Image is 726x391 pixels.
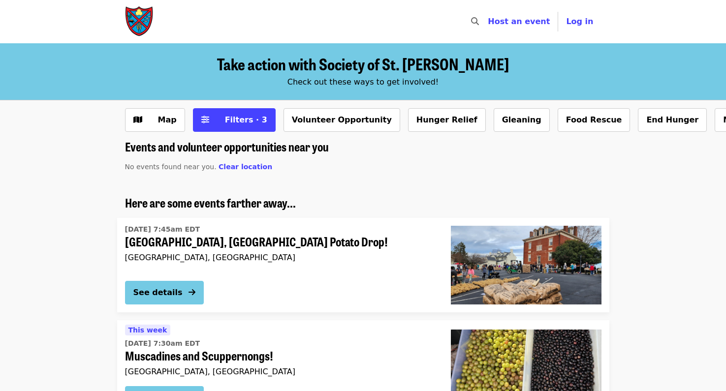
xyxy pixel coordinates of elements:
[125,6,155,37] img: Society of St. Andrew - Home
[485,10,493,33] input: Search
[219,163,272,171] span: Clear location
[217,52,509,75] span: Take action with Society of St. [PERSON_NAME]
[125,163,217,171] span: No events found near you.
[125,194,296,211] span: Here are some events farther away...
[451,226,601,304] img: Farmville, VA Potato Drop! organized by Society of St. Andrew
[125,349,435,363] span: Muscadines and Scuppernongs!
[638,108,707,132] button: End Hunger
[494,108,550,132] button: Gleaning
[488,17,550,26] a: Host an event
[128,326,167,334] span: This week
[125,281,204,304] button: See details
[125,338,200,349] time: [DATE] 7:30am EDT
[125,253,435,262] div: [GEOGRAPHIC_DATA], [GEOGRAPHIC_DATA]
[133,115,142,124] i: map icon
[566,17,593,26] span: Log in
[408,108,486,132] button: Hunger Relief
[125,224,200,235] time: [DATE] 7:45am EDT
[158,115,177,124] span: Map
[471,17,479,26] i: search icon
[284,108,400,132] button: Volunteer Opportunity
[125,235,435,249] span: [GEOGRAPHIC_DATA], [GEOGRAPHIC_DATA] Potato Drop!
[558,108,631,132] button: Food Rescue
[201,115,209,124] i: sliders-h icon
[125,76,601,88] div: Check out these ways to get involved!
[219,162,272,172] button: Clear location
[225,115,267,124] span: Filters · 3
[189,288,195,297] i: arrow-right icon
[558,12,601,31] button: Log in
[125,138,329,155] span: Events and volunteer opportunities near you
[125,108,185,132] button: Show map view
[193,108,276,132] button: Filters (3 selected)
[125,367,435,376] div: [GEOGRAPHIC_DATA], [GEOGRAPHIC_DATA]
[117,218,609,312] a: See details for "Farmville, VA Potato Drop!"
[133,287,183,299] div: See details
